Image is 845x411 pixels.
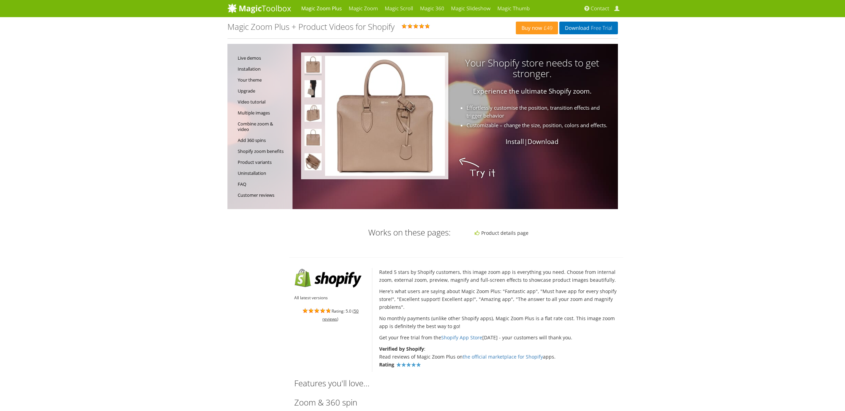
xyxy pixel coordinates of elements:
[238,135,289,146] a: Add 360 spins
[516,22,558,34] a: Buy now£49
[238,190,289,201] a: Customer reviews
[238,179,289,190] a: FAQ
[238,63,289,74] a: Installation
[475,229,617,237] li: Product details page
[294,379,618,388] h3: Features you'll love...
[238,168,289,179] a: Uninstallation
[396,362,421,368] img: Magic Zoom Plus + Product Videos for Shopify
[294,294,367,302] ul: All latest versions
[589,25,612,31] span: Free Trial
[294,398,423,407] h3: Zoom & 360 spin
[527,137,559,146] a: Download
[591,5,609,12] span: Contact
[238,85,289,96] a: Upgrade
[379,287,618,311] p: Here's what users are saying about Magic Zoom Plus: "Fantastic app", "Must have app for every sho...
[542,25,553,31] span: £49
[238,96,289,107] a: Video tutorial
[379,345,618,368] p: : Read reviews of Magic Zoom Plus on apps.
[463,353,543,360] a: the official marketplace for Shopify
[379,314,618,330] p: No monthly payments (unlike other Shopify apps), Magic Zoom Plus is a flat rate cost. This image ...
[238,52,289,63] a: Live demos
[238,118,289,135] a: Combine zoom & video
[312,104,610,120] li: Effortlessly customise the position, transition effects and trigger behavior
[238,146,289,157] a: Shopify zoom benefits
[441,334,482,341] a: Shopify App Store
[293,87,604,95] p: Experience the ultimate Shopify zoom.
[238,74,289,85] a: Your theme
[379,334,618,341] p: Get your free trial from the [DATE] - your customers will thank you.
[293,58,604,79] h3: Your Shopify store needs to get stronger.
[379,268,618,284] p: Rated 5 stars by Shopify customers, this image zoom app is everything you need. Choose from inter...
[559,22,618,34] a: DownloadFree Trial
[379,346,424,352] strong: Verified by Shopify
[227,3,291,13] img: MagicToolbox.com - Image tools for your website
[238,107,289,118] a: Multiple images
[293,138,604,146] p: |
[506,137,524,146] a: Install
[294,228,451,237] h3: Works on these pages:
[238,157,289,168] a: Product variants
[227,22,395,31] h1: Magic Zoom Plus + Product Videos for Shopify
[312,121,610,129] li: Customizable – change the size, position, colors and effects.
[379,361,394,368] strong: Rating
[294,307,367,323] div: Rating: 5.0 ( )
